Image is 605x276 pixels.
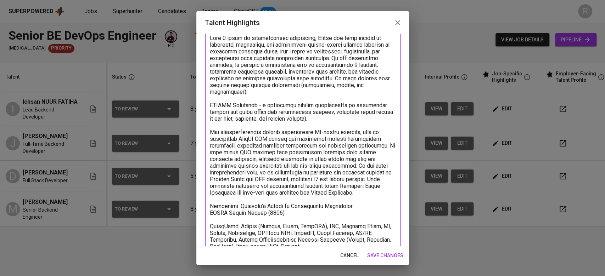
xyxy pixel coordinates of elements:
[367,251,403,260] span: save changes
[205,17,400,28] h2: Talent Highlights
[340,251,359,260] span: cancel
[337,249,362,262] button: cancel
[364,249,406,262] button: save changes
